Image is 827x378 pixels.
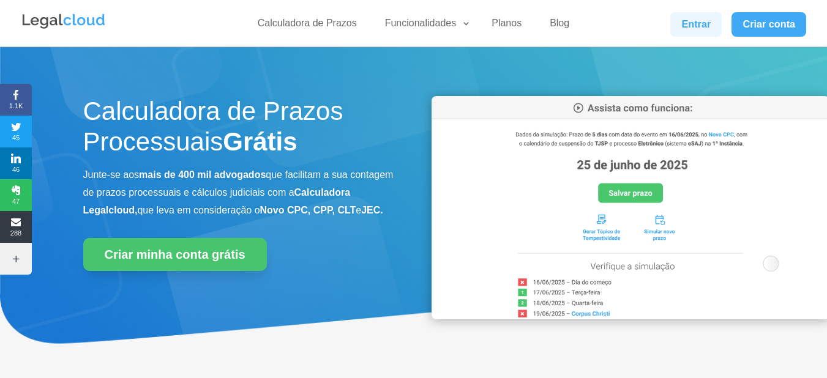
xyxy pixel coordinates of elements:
[21,22,107,32] a: Logo da Legalcloud
[361,205,383,215] b: JEC.
[260,205,356,215] b: Novo CPC, CPP, CLT
[139,169,266,180] b: mais de 400 mil advogados
[542,17,577,35] a: Blog
[223,127,297,156] strong: Grátis
[21,12,107,31] img: Legalcloud Logo
[83,187,351,215] b: Calculadora Legalcloud,
[83,238,267,271] a: Criar minha conta grátis
[83,96,395,164] h1: Calculadora de Prazos Processuais
[732,12,806,37] a: Criar conta
[670,12,722,37] a: Entrar
[83,166,395,219] p: Junte-se aos que facilitam a sua contagem de prazos processuais e cálculos judiciais com a que le...
[378,17,471,35] a: Funcionalidades
[484,17,529,35] a: Planos
[250,17,364,35] a: Calculadora de Prazos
